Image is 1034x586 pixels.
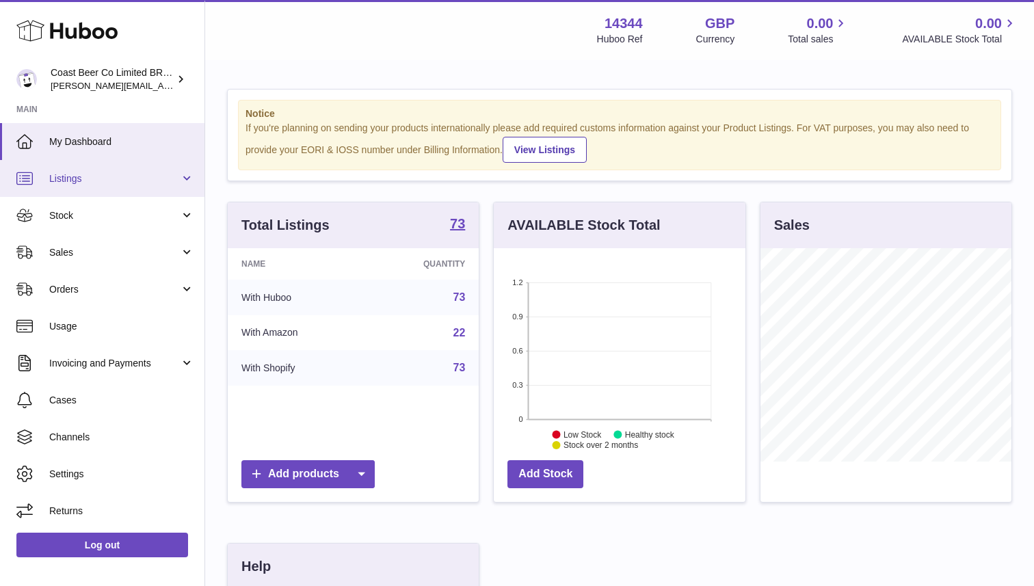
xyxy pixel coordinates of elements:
a: 22 [453,327,466,338]
span: Orders [49,283,180,296]
th: Name [228,248,365,280]
a: 0.00 Total sales [788,14,849,46]
a: 73 [450,217,465,233]
span: Channels [49,431,194,444]
h3: Sales [774,216,810,235]
a: 0.00 AVAILABLE Stock Total [902,14,1018,46]
span: Usage [49,320,194,333]
a: Add products [241,460,375,488]
text: Healthy stock [625,429,675,439]
strong: 14344 [605,14,643,33]
span: Stock [49,209,180,222]
th: Quantity [365,248,479,280]
td: With Huboo [228,280,365,315]
div: Coast Beer Co Limited BRULO [51,66,174,92]
text: 0.3 [513,381,523,389]
span: 0.00 [975,14,1002,33]
strong: Notice [246,107,994,120]
a: View Listings [503,137,587,163]
span: Sales [49,246,180,259]
span: Total sales [788,33,849,46]
span: Settings [49,468,194,481]
text: 0.6 [513,347,523,355]
h3: Total Listings [241,216,330,235]
div: Huboo Ref [597,33,643,46]
span: Listings [49,172,180,185]
strong: GBP [705,14,734,33]
a: Log out [16,533,188,557]
span: My Dashboard [49,135,194,148]
text: 0 [519,415,523,423]
text: Low Stock [564,429,602,439]
a: Add Stock [507,460,583,488]
text: Stock over 2 months [564,440,638,450]
span: 0.00 [807,14,834,33]
td: With Shopify [228,350,365,386]
strong: 73 [450,217,465,230]
text: 0.9 [513,312,523,321]
span: [PERSON_NAME][EMAIL_ADDRESS][DOMAIN_NAME] [51,80,274,91]
h3: AVAILABLE Stock Total [507,216,660,235]
span: Returns [49,505,194,518]
div: Currency [696,33,735,46]
div: If you're planning on sending your products internationally please add required customs informati... [246,122,994,163]
span: Invoicing and Payments [49,357,180,370]
span: AVAILABLE Stock Total [902,33,1018,46]
img: james@brulobeer.com [16,69,37,90]
td: With Amazon [228,315,365,351]
a: 73 [453,362,466,373]
h3: Help [241,557,271,576]
text: 1.2 [513,278,523,287]
span: Cases [49,394,194,407]
a: 73 [453,291,466,303]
